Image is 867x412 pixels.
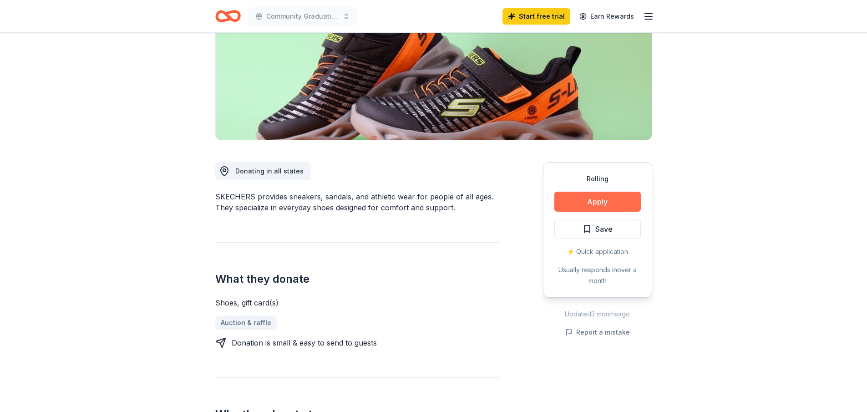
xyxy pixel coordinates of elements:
div: ⚡️ Quick application [554,246,641,257]
button: Community Graduation GED Class CLC,Inc. [GEOGRAPHIC_DATA] [248,7,357,25]
div: SKECHERS provides sneakers, sandals, and athletic wear for people of all ages. They specialize in... [215,191,499,213]
span: Save [595,223,613,235]
span: Community Graduation GED Class CLC,Inc. [GEOGRAPHIC_DATA] [266,11,339,22]
a: Auction & raffle [215,315,277,330]
div: Donation is small & easy to send to guests [232,337,377,348]
div: Rolling [554,173,641,184]
span: Donating in all states [235,167,304,175]
div: Shoes, gift card(s) [215,297,499,308]
div: Usually responds in over a month [554,264,641,286]
button: Save [554,219,641,239]
a: Home [215,5,241,27]
a: Start free trial [502,8,570,25]
h2: What they donate [215,272,499,286]
button: Apply [554,192,641,212]
button: Report a mistake [565,327,630,338]
a: Earn Rewards [574,8,639,25]
div: Updated 3 months ago [543,309,652,320]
